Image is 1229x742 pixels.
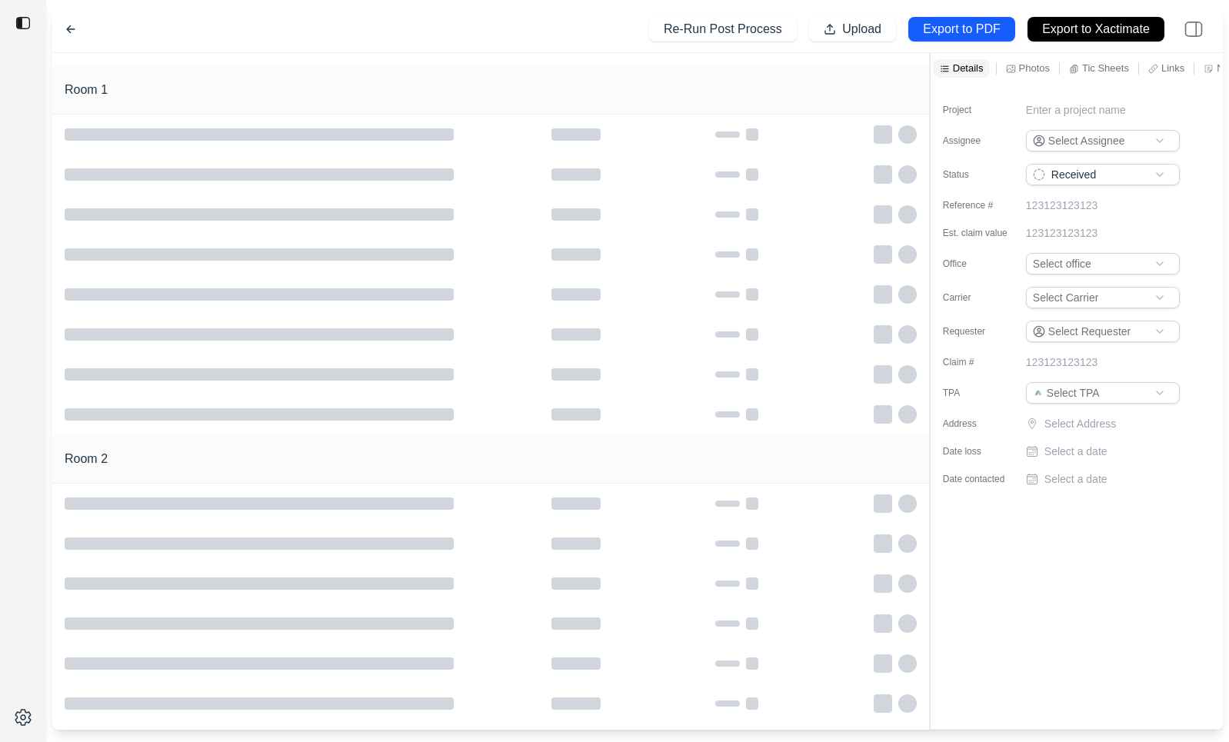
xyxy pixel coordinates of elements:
label: Office [943,258,1020,270]
button: Re-Run Post Process [649,17,797,42]
p: Enter a project name [1026,102,1126,118]
label: Project [943,104,1020,116]
p: Select Address [1044,416,1183,431]
label: TPA [943,387,1020,399]
label: Reference # [943,199,1020,211]
p: Details [953,62,984,75]
label: Status [943,168,1020,181]
label: Est. claim value [943,227,1020,239]
label: Assignee [943,135,1020,147]
label: Date contacted [943,473,1020,485]
button: Export to Xactimate [1027,17,1164,42]
img: right-panel.svg [1177,12,1211,46]
p: 123123123123 [1026,225,1097,241]
label: Claim # [943,356,1020,368]
label: Requester [943,325,1020,338]
p: Select a date [1044,444,1107,459]
p: Upload [842,21,881,38]
p: Links [1161,62,1184,75]
p: Photos [1019,62,1050,75]
label: Carrier [943,291,1020,304]
button: Upload [809,17,896,42]
p: Export to Xactimate [1042,21,1150,38]
p: Tic Sheets [1082,62,1129,75]
p: Export to PDF [923,21,1000,38]
button: Export to PDF [908,17,1015,42]
p: Select a date [1044,471,1107,487]
h1: Room 2 [65,450,108,468]
h1: Room 1 [65,81,108,99]
p: Re-Run Post Process [664,21,782,38]
label: Address [943,418,1020,430]
img: toggle sidebar [15,15,31,31]
p: 123123123123 [1026,354,1097,370]
p: 123123123123 [1026,198,1097,213]
label: Date loss [943,445,1020,458]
